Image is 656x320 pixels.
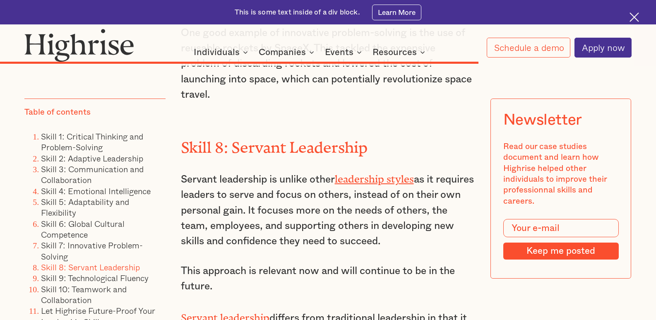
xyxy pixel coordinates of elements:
[372,47,428,57] div: Resources
[41,239,143,263] a: Skill 7: Innovative Problem-Solving
[372,47,417,57] div: Resources
[41,261,140,274] a: Skill 8: Servant Leadership
[503,219,619,260] form: Modal Form
[24,107,91,118] div: Table of contents
[503,219,619,238] input: Your e-mail
[41,130,143,154] a: Skill 1: Critical Thinking and Problem-Solving
[259,47,306,57] div: Companies
[503,111,582,129] div: Newsletter
[574,38,631,58] a: Apply now
[41,185,151,197] a: Skill 4: Emotional Intelligence
[194,47,240,57] div: Individuals
[630,12,639,22] img: Cross icon
[181,170,476,249] p: Servant leadership is unlike other as it requires leaders to serve and focus on others, instead o...
[181,135,476,152] h2: Skill 8: Servant Leadership
[24,29,134,62] img: Highrise logo
[235,7,360,17] div: This is some text inside of a div block.
[41,195,129,219] a: Skill 5: Adaptability and Flexibility
[325,47,364,57] div: Events
[503,243,619,260] input: Keep me posted
[194,47,250,57] div: Individuals
[372,5,421,20] a: Learn More
[503,141,619,207] div: Read our case studies document and learn how Highrise helped other individuals to improve their p...
[325,47,353,57] div: Events
[335,173,414,180] a: leadership styles
[41,163,144,186] a: Skill 3: Communication and Collaboration
[41,272,149,285] a: Skill 9: Technological Fluency
[181,312,269,318] a: Servant leadership
[41,217,125,241] a: Skill 6: Global Cultural Competence
[181,263,476,294] p: This approach is relevant now and will continue to be in the future.
[259,47,317,57] div: Companies
[41,283,127,306] a: Skill 10: Teamwork and Collaboration
[41,152,143,165] a: Skill 2: Adaptive Leadership
[487,38,570,58] a: Schedule a demo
